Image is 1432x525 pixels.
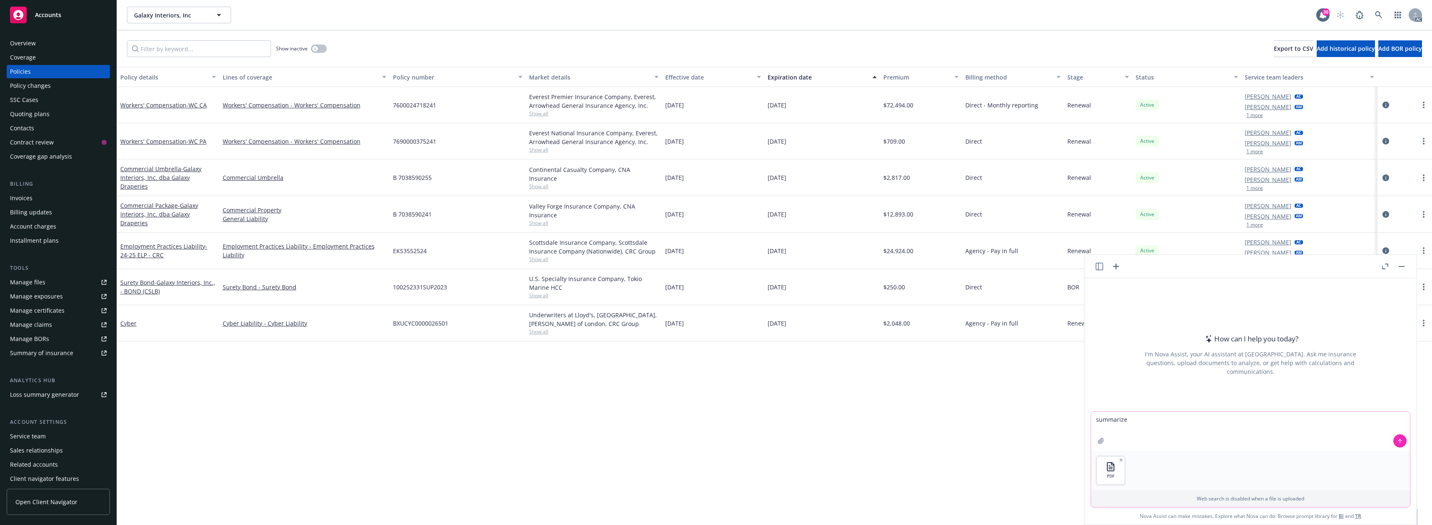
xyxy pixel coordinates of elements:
a: [PERSON_NAME] [1245,139,1291,147]
a: Cyber Liability - Cyber Liability [223,319,386,328]
a: Installment plans [7,234,110,247]
span: Direct - Monthly reporting [965,101,1038,109]
a: circleInformation [1381,246,1391,256]
button: 1 more [1246,222,1263,227]
span: Show all [529,256,659,263]
span: Direct [965,210,982,219]
span: Direct [965,137,982,146]
a: Invoices [7,192,110,205]
span: Nova Assist can make mistakes. Explore what Nova can do: Browse prompt library for and [1088,508,1413,525]
div: 30 [1322,8,1330,16]
span: $709.00 [883,137,905,146]
span: Renewal [1067,319,1091,328]
a: Commercial Umbrella [120,165,201,190]
a: Loss summary generator [7,388,110,401]
a: Policy changes [7,79,110,92]
span: [DATE] [768,101,786,109]
div: Quoting plans [10,107,50,121]
a: Service team [7,430,110,443]
a: Commercial Property [223,206,386,214]
div: Manage files [10,276,45,289]
span: Add historical policy [1317,45,1375,52]
button: Effective date [662,67,764,87]
a: [PERSON_NAME] [1245,175,1291,184]
div: Manage claims [10,318,52,331]
span: [DATE] [665,319,684,328]
button: Billing method [962,67,1064,87]
span: [DATE] [665,283,684,291]
a: Employment Practices Liability - Employment Practices Liability [223,242,386,259]
a: Overview [7,37,110,50]
a: Switch app [1390,7,1406,23]
span: [DATE] [768,319,786,328]
span: Renewal [1067,137,1091,146]
a: Workers' Compensation [120,137,206,145]
span: [DATE] [665,137,684,146]
span: [DATE] [665,246,684,255]
div: How can I help you today? [1203,333,1298,344]
span: Renewal [1067,210,1091,219]
span: - Galaxy Interiors, Inc. dba Galaxy Draperies [120,202,198,227]
a: more [1419,173,1429,183]
span: $72,494.00 [883,101,913,109]
a: Client navigator features [7,472,110,485]
a: circleInformation [1381,209,1391,219]
a: Coverage gap analysis [7,150,110,163]
button: 1 more [1246,186,1263,191]
div: Policies [10,65,31,78]
button: PDF [1096,456,1125,485]
div: Manage certificates [10,304,65,317]
div: Analytics hub [7,376,110,385]
span: Accounts [35,12,61,18]
div: Manage exposures [10,290,63,303]
a: Report a Bug [1351,7,1368,23]
a: BI [1339,513,1344,520]
button: Stage [1064,67,1132,87]
a: Cyber [120,319,137,327]
a: Manage exposures [7,290,110,303]
input: Filter by keyword... [127,40,271,57]
textarea: summariz [1091,412,1410,451]
a: Accounts [7,3,110,27]
a: [PERSON_NAME] [1245,248,1291,257]
a: Policies [7,65,110,78]
a: [PERSON_NAME] [1245,92,1291,101]
a: [PERSON_NAME] [1245,165,1291,174]
a: Search [1370,7,1387,23]
div: Overview [10,37,36,50]
span: $250.00 [883,283,905,291]
div: Policy changes [10,79,51,92]
span: Renewal [1067,246,1091,255]
span: Renewal [1067,173,1091,182]
div: Client navigator features [10,472,79,485]
a: Manage certificates [7,304,110,317]
span: Show all [529,292,659,299]
div: Account settings [7,418,110,426]
div: U.S. Specialty Insurance Company, Tokio Marine HCC [529,274,659,292]
span: 7600024718241 [393,101,436,109]
span: - Galaxy Interiors, Inc. dba Galaxy Draperies [120,165,201,190]
a: TR [1355,513,1361,520]
span: [DATE] [665,173,684,182]
div: Status [1136,73,1229,82]
div: Loss summary generator [10,388,79,401]
div: Premium [883,73,949,82]
span: Active [1139,101,1156,109]
a: Billing updates [7,206,110,219]
div: Underwriters at Lloyd's, [GEOGRAPHIC_DATA], [PERSON_NAME] of London, CRC Group [529,311,659,328]
button: 1 more [1246,149,1263,154]
div: Lines of coverage [223,73,377,82]
a: General Liability [223,214,386,223]
div: Summary of insurance [10,346,73,360]
span: [DATE] [665,210,684,219]
button: Market details [526,67,662,87]
span: Show all [529,183,659,190]
div: Billing [7,180,110,188]
div: Policy number [393,73,513,82]
span: B 7038590241 [393,210,432,219]
a: Workers' Compensation - Workers' Compensation [223,137,386,146]
div: Continental Casualty Company, CNA Insurance [529,165,659,183]
div: Effective date [665,73,752,82]
span: B 7038590255 [393,173,432,182]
